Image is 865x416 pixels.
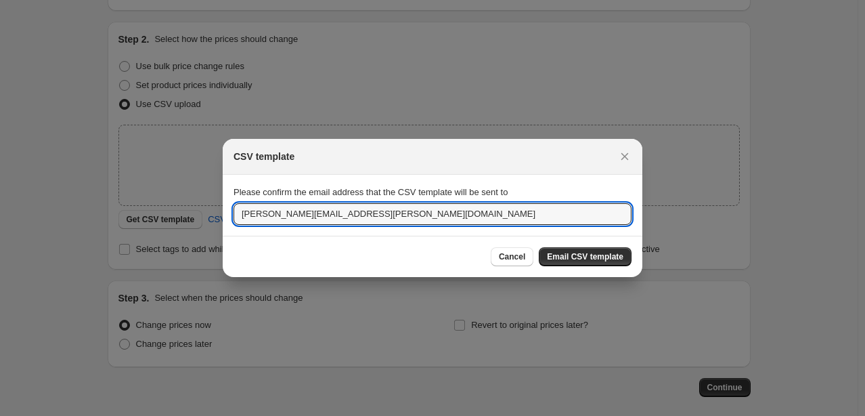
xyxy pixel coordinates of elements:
[234,150,294,163] h2: CSV template
[234,187,508,197] span: Please confirm the email address that the CSV template will be sent to
[499,251,525,262] span: Cancel
[539,247,631,266] button: Email CSV template
[615,147,634,166] button: Close
[547,251,623,262] span: Email CSV template
[491,247,533,266] button: Cancel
